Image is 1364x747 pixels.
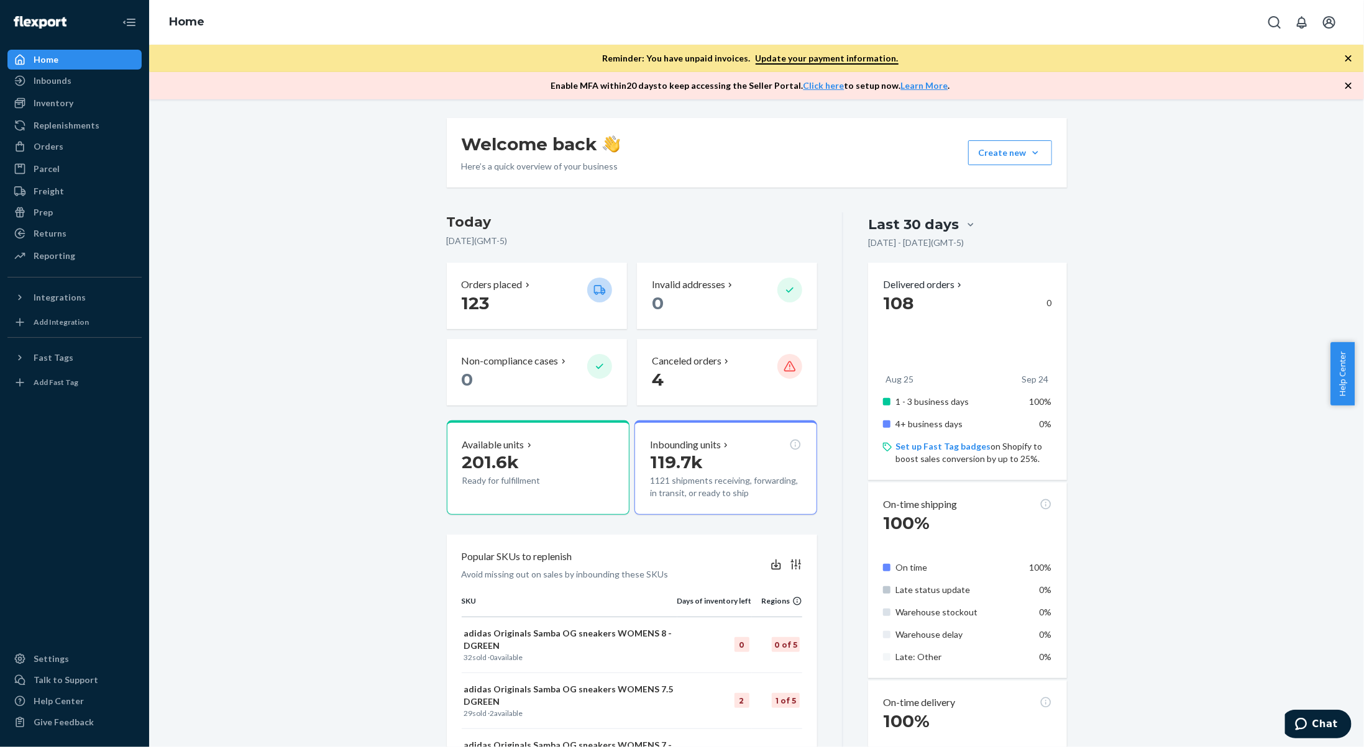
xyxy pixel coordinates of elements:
[462,354,559,368] p: Non-compliance cases
[169,15,204,29] a: Home
[968,140,1052,165] button: Create new
[464,709,473,718] span: 29
[637,263,817,329] button: Invalid addresses 0
[1040,584,1052,595] span: 0%
[1330,342,1355,405] button: Help Center
[34,140,63,153] div: Orders
[490,653,495,662] span: 0
[652,278,725,292] p: Invalid addresses
[883,695,955,710] p: On-time delivery
[34,716,94,728] div: Give Feedback
[7,224,142,243] a: Returns
[34,227,66,240] div: Returns
[7,115,142,135] a: Replenishments
[1040,419,1052,429] span: 0%
[34,377,78,387] div: Add Fast Tag
[7,71,142,91] a: Inbounds
[883,710,930,731] span: 100%
[803,80,844,91] a: Click here
[895,628,1018,641] p: Warehouse delay
[1030,396,1052,407] span: 100%
[772,637,800,652] div: 0 of 5
[1289,10,1314,35] button: Open notifications
[652,354,721,368] p: Canceled orders
[895,584,1018,596] p: Late status update
[462,369,474,390] span: 0
[895,441,991,451] a: Set up Fast Tag badges
[1022,373,1048,386] p: Sep 24
[7,287,142,307] button: Integrations
[462,133,620,155] h1: Welcome back
[895,651,1018,663] p: Late: Other
[447,235,818,247] p: [DATE] ( GMT-5 )
[464,653,473,662] span: 32
[34,695,84,707] div: Help Center
[752,595,803,606] div: Regions
[895,440,1051,465] p: on Shopify to boost sales conversion by up to 25%.
[1040,651,1052,662] span: 0%
[652,292,664,314] span: 0
[735,637,749,652] div: 0
[7,670,142,690] button: Talk to Support
[1262,10,1287,35] button: Open Search Box
[462,595,677,617] th: SKU
[7,348,142,368] button: Fast Tags
[603,52,899,65] p: Reminder: You have unpaid invoices.
[34,75,71,87] div: Inbounds
[462,568,669,581] p: Avoid missing out on sales by inbounding these SKUs
[34,97,73,109] div: Inventory
[868,237,964,249] p: [DATE] - [DATE] ( GMT-5 )
[7,137,142,156] a: Orders
[7,50,142,70] a: Home
[7,712,142,732] button: Give Feedback
[895,396,1018,408] p: 1 - 3 business days
[7,312,142,332] a: Add Integration
[7,181,142,201] a: Freight
[464,652,675,663] p: sold · available
[462,550,572,564] p: Popular SKUs to replenish
[34,185,64,197] div: Freight
[868,215,959,234] div: Last 30 days
[895,606,1018,618] p: Warehouse stockout
[34,653,69,665] div: Settings
[7,246,142,266] a: Reporting
[14,16,66,29] img: Flexport logo
[650,438,721,452] p: Inbounding units
[447,339,627,405] button: Non-compliance cases 0
[464,627,675,652] p: adidas Originals Samba OG sneakers WOMENS 8 - DGREEN
[735,693,749,708] div: 2
[677,595,752,617] th: Days of inventory left
[447,263,627,329] button: Orders placed 123
[117,10,142,35] button: Close Navigation
[883,292,913,314] span: 108
[895,561,1018,574] p: On time
[7,202,142,222] a: Prep
[1285,710,1352,741] iframe: Opens a widget where you can chat to one of our agents
[34,53,58,66] div: Home
[462,438,524,452] p: Available units
[637,339,817,405] button: Canceled orders 4
[34,674,98,686] div: Talk to Support
[1040,629,1052,640] span: 0%
[1317,10,1342,35] button: Open account menu
[650,474,802,499] p: 1121 shipments receiving, forwarding, in transit, or ready to ship
[490,709,495,718] span: 2
[883,497,957,512] p: On-time shipping
[462,278,523,292] p: Orders placed
[1040,607,1052,617] span: 0%
[883,278,964,292] button: Delivered orders
[464,683,675,708] p: adidas Originals Samba OG sneakers WOMENS 7.5 DGREEN
[7,93,142,113] a: Inventory
[883,292,1051,314] div: 0
[462,160,620,173] p: Here’s a quick overview of your business
[7,373,142,392] a: Add Fast Tag
[462,451,520,473] span: 201.6k
[7,691,142,711] a: Help Center
[756,53,899,65] a: Update your payment information.
[447,212,818,232] h3: Today
[901,80,948,91] a: Learn More
[34,163,60,175] div: Parcel
[650,451,703,473] span: 119.7k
